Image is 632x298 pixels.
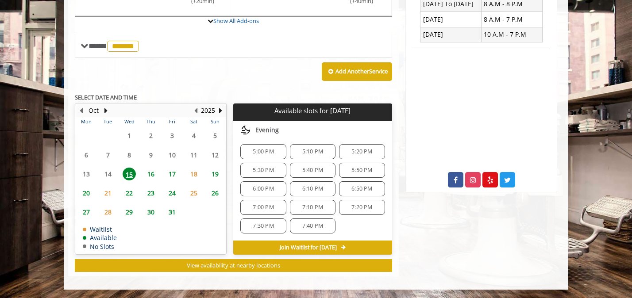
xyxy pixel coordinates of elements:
[253,148,274,155] span: 5:00 PM
[162,183,183,202] td: Select day24
[183,117,204,126] th: Sat
[280,244,337,251] span: Join Waitlist for [DATE]
[339,144,385,159] div: 5:20 PM
[97,117,118,126] th: Tue
[192,106,199,115] button: Previous Year
[351,148,372,155] span: 5:20 PM
[290,200,335,215] div: 7:10 PM
[253,167,274,174] span: 5:30 PM
[144,206,158,218] span: 30
[322,62,392,81] button: Add AnotherService
[302,185,323,192] span: 6:10 PM
[162,202,183,222] td: Select day31
[119,183,140,202] td: Select day22
[140,202,161,222] td: Select day30
[183,183,204,202] td: Select day25
[140,164,161,183] td: Select day16
[123,206,136,218] span: 29
[302,222,323,229] span: 7:40 PM
[80,187,93,199] span: 20
[217,106,224,115] button: Next Year
[240,163,286,178] div: 5:30 PM
[83,243,117,250] td: No Slots
[80,206,93,218] span: 27
[204,164,226,183] td: Select day19
[208,168,222,180] span: 19
[75,259,392,272] button: View availability at nearby locations
[187,261,280,269] span: View availability at nearby locations
[420,12,482,27] td: [DATE]
[253,185,274,192] span: 6:00 PM
[201,106,215,115] button: 2025
[97,183,118,202] td: Select day21
[119,117,140,126] th: Wed
[183,164,204,183] td: Select day18
[123,168,136,180] span: 15
[101,187,115,199] span: 21
[76,202,97,222] td: Select day27
[119,202,140,222] td: Select day29
[302,148,323,155] span: 5:10 PM
[204,117,226,126] th: Sun
[187,168,200,180] span: 18
[140,183,161,202] td: Select day23
[302,167,323,174] span: 5:40 PM
[166,168,179,180] span: 17
[339,200,385,215] div: 7:20 PM
[351,185,372,192] span: 6:50 PM
[237,107,388,115] p: Available slots for [DATE]
[123,187,136,199] span: 22
[240,125,251,135] img: evening slots
[76,117,97,126] th: Mon
[253,204,274,211] span: 7:00 PM
[240,181,286,196] div: 6:00 PM
[290,144,335,159] div: 5:10 PM
[351,167,372,174] span: 5:50 PM
[83,234,117,241] td: Available
[89,106,99,115] button: Oct
[290,181,335,196] div: 6:10 PM
[302,204,323,211] span: 7:10 PM
[204,183,226,202] td: Select day26
[140,117,161,126] th: Thu
[102,106,109,115] button: Next Month
[162,117,183,126] th: Fri
[240,144,286,159] div: 5:00 PM
[162,164,183,183] td: Select day17
[119,164,140,183] td: Select day15
[166,206,179,218] span: 31
[97,202,118,222] td: Select day28
[144,168,158,180] span: 16
[335,67,388,75] b: Add Another Service
[166,187,179,199] span: 24
[339,163,385,178] div: 5:50 PM
[213,17,259,25] a: Show All Add-ons
[351,204,372,211] span: 7:20 PM
[83,226,117,233] td: Waitlist
[75,93,137,101] b: SELECT DATE AND TIME
[240,200,286,215] div: 7:00 PM
[290,218,335,233] div: 7:40 PM
[240,218,286,233] div: 7:30 PM
[77,106,85,115] button: Previous Month
[481,12,542,27] td: 8 A.M - 7 P.M
[253,222,274,229] span: 7:30 PM
[76,183,97,202] td: Select day20
[208,187,222,199] span: 26
[255,126,279,134] span: Evening
[481,27,542,42] td: 10 A.M - 7 P.M
[290,163,335,178] div: 5:40 PM
[187,187,200,199] span: 25
[144,187,158,199] span: 23
[339,181,385,196] div: 6:50 PM
[420,27,482,42] td: [DATE]
[101,206,115,218] span: 28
